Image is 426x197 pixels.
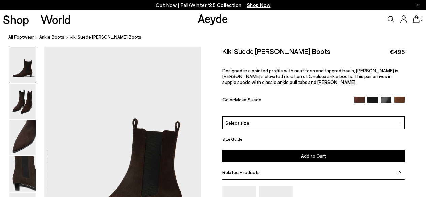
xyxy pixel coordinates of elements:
a: 0 [413,15,420,23]
span: €495 [390,47,405,56]
a: Aeyde [198,11,228,25]
button: Add to Cart [222,150,405,162]
img: svg%3E [398,122,402,126]
img: Kiki Suede Chelsea Boots - Image 4 [9,156,36,192]
span: 0 [420,18,423,21]
a: World [41,13,71,25]
div: Color: [222,97,348,104]
nav: breadcrumb [8,28,426,47]
p: Out Now | Fall/Winter ‘25 Collection [156,1,271,9]
img: Kiki Suede Chelsea Boots - Image 2 [9,84,36,119]
span: Select size [225,119,249,126]
span: ankle boots [39,34,64,40]
span: Moka Suede [235,97,261,102]
img: svg%3E [398,170,401,174]
p: Designed in a pointed profile with neat toes and tapered heels, [PERSON_NAME] is [PERSON_NAME]’s ... [222,68,405,85]
span: Add to Cart [301,153,326,159]
button: Size Guide [222,135,242,143]
span: Kiki Suede [PERSON_NAME] Boots [70,34,141,41]
a: Shop [3,13,29,25]
img: Kiki Suede Chelsea Boots - Image 3 [9,120,36,155]
span: Related Products [222,169,260,175]
a: All Footwear [8,34,34,41]
a: ankle boots [39,34,64,41]
h2: Kiki Suede [PERSON_NAME] Boots [222,47,330,55]
img: Kiki Suede Chelsea Boots - Image 1 [9,47,36,83]
span: Navigate to /collections/new-in [247,2,271,8]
